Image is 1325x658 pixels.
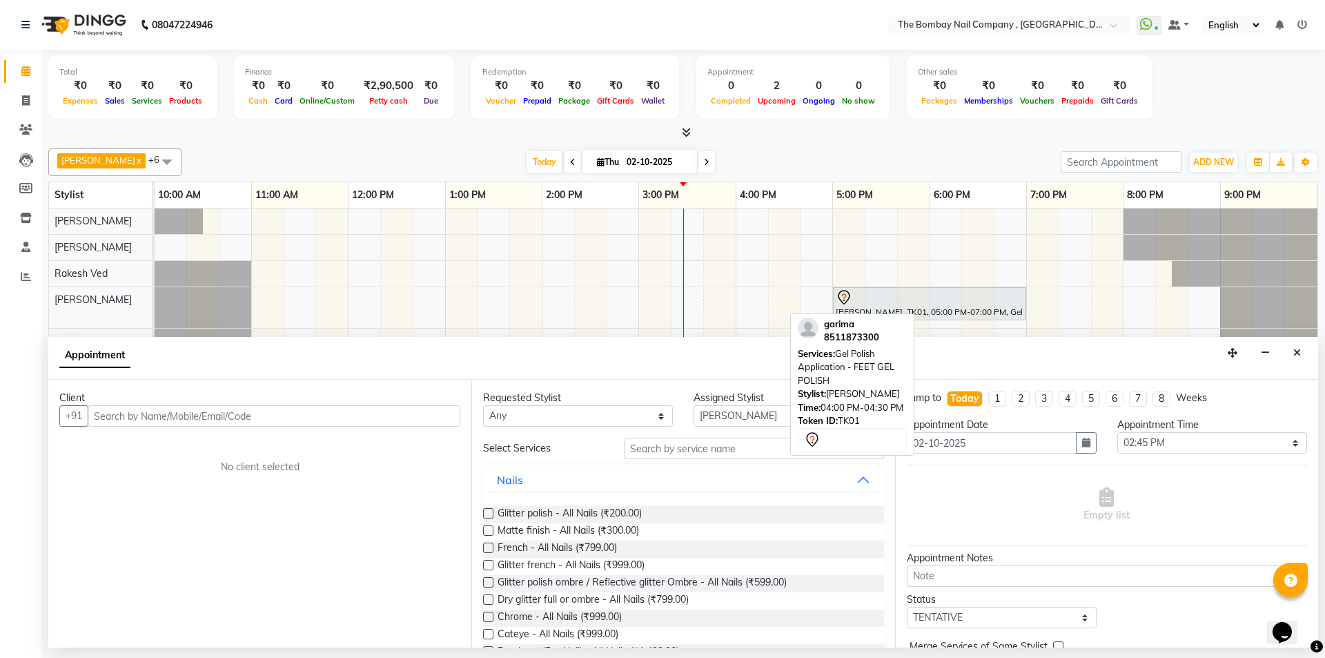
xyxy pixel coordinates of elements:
li: 1 [988,391,1006,407]
span: [PERSON_NAME] [55,241,132,253]
div: Status [907,592,1097,607]
span: Glitter polish ombre / Reflective glitter Ombre - All Nails (₹599.00) [498,575,787,592]
a: 3:00 PM [639,185,683,205]
span: Chrome - All Nails (₹999.00) [498,610,622,627]
button: Nails [489,467,878,492]
a: 10:00 AM [155,185,204,205]
span: Sales [101,96,128,106]
span: [PERSON_NAME] [55,215,132,227]
span: Gift Cards [593,96,638,106]
div: ₹0 [555,78,593,94]
span: Stylist: [798,388,826,399]
div: ₹0 [520,78,555,94]
span: Token ID: [798,415,838,426]
img: profile [798,318,818,338]
span: Gift Cards [1097,96,1141,106]
div: ₹0 [638,78,668,94]
div: 8511873300 [824,331,879,345]
span: Prepaids [1058,96,1097,106]
span: Due [420,96,442,106]
div: ₹0 [166,78,206,94]
a: 11:00 AM [252,185,302,205]
a: 9:00 PM [1221,185,1264,205]
span: Vouchers [1017,96,1058,106]
a: 12:00 PM [349,185,397,205]
span: Merge Services of Same Stylist [910,639,1048,657]
span: No show [838,96,879,106]
div: Assigned Stylist [694,391,883,405]
span: Completed [707,96,754,106]
div: ₹0 [296,78,358,94]
span: Packages [918,96,961,106]
li: 3 [1035,391,1053,407]
div: ₹0 [271,78,296,94]
a: 1:00 PM [446,185,489,205]
div: [PERSON_NAME], TK01, 05:00 PM-07:00 PM, Gel Polish Application - ACRYLIC EXTENSIONS WITH GEL POLISH [834,289,1025,318]
span: Prepaid [520,96,555,106]
span: Products [166,96,206,106]
li: 8 [1152,391,1170,407]
div: 0 [799,78,838,94]
span: Today [527,151,562,173]
div: Requested Stylist [483,391,673,405]
div: No client selected [92,460,427,474]
span: Package [555,96,593,106]
span: garima [824,318,854,329]
div: ₹0 [1058,78,1097,94]
a: 8:00 PM [1123,185,1167,205]
div: ₹0 [1017,78,1058,94]
div: ₹0 [245,78,271,94]
div: Nails [497,472,523,488]
span: French - All Nails (₹799.00) [498,541,617,558]
div: Appointment [707,66,879,78]
span: Wallet [638,96,668,106]
div: Jump to [907,391,941,405]
span: Petty cash [366,96,411,106]
li: 6 [1106,391,1123,407]
div: Weeks [1176,391,1207,405]
b: 08047224946 [152,6,213,44]
a: 5:00 PM [833,185,876,205]
span: Ongoing [799,96,838,106]
div: ₹0 [593,78,638,94]
div: Client [59,391,460,405]
span: [PERSON_NAME] [55,293,132,306]
span: Online/Custom [296,96,358,106]
span: Dry glitter full or ombre - All Nails (₹799.00) [498,592,689,610]
div: Today [950,391,979,406]
input: 2025-10-02 [622,152,691,173]
div: Appointment Date [907,418,1097,432]
div: ₹0 [482,78,520,94]
a: x [135,155,141,166]
button: +91 [59,405,88,427]
div: ₹0 [128,78,166,94]
div: Other sales [918,66,1141,78]
span: Voucher [482,96,520,106]
button: ADD NEW [1190,153,1237,172]
span: Expenses [59,96,101,106]
div: 04:00 PM-04:30 PM [798,401,907,415]
button: Close [1287,342,1307,364]
span: Card [271,96,296,106]
div: Redemption [482,66,668,78]
div: ₹0 [1097,78,1141,94]
li: 2 [1012,391,1030,407]
li: 4 [1059,391,1077,407]
span: Upcoming [754,96,799,106]
span: [PERSON_NAME] [61,155,135,166]
span: Empty list [1083,487,1130,523]
a: 4:00 PM [736,185,780,205]
div: Appointment Time [1117,418,1307,432]
span: Glitter french - All Nails (₹999.00) [498,558,645,575]
a: 6:00 PM [930,185,974,205]
span: Services: [798,348,835,359]
div: ₹2,90,500 [358,78,419,94]
span: Cateye - All Nails (₹999.00) [498,627,618,644]
div: 0 [838,78,879,94]
span: Thu [593,157,622,167]
img: logo [35,6,130,44]
div: ₹0 [419,78,443,94]
iframe: chat widget [1267,603,1311,644]
input: Search by Name/Mobile/Email/Code [88,405,460,427]
div: ₹0 [101,78,128,94]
